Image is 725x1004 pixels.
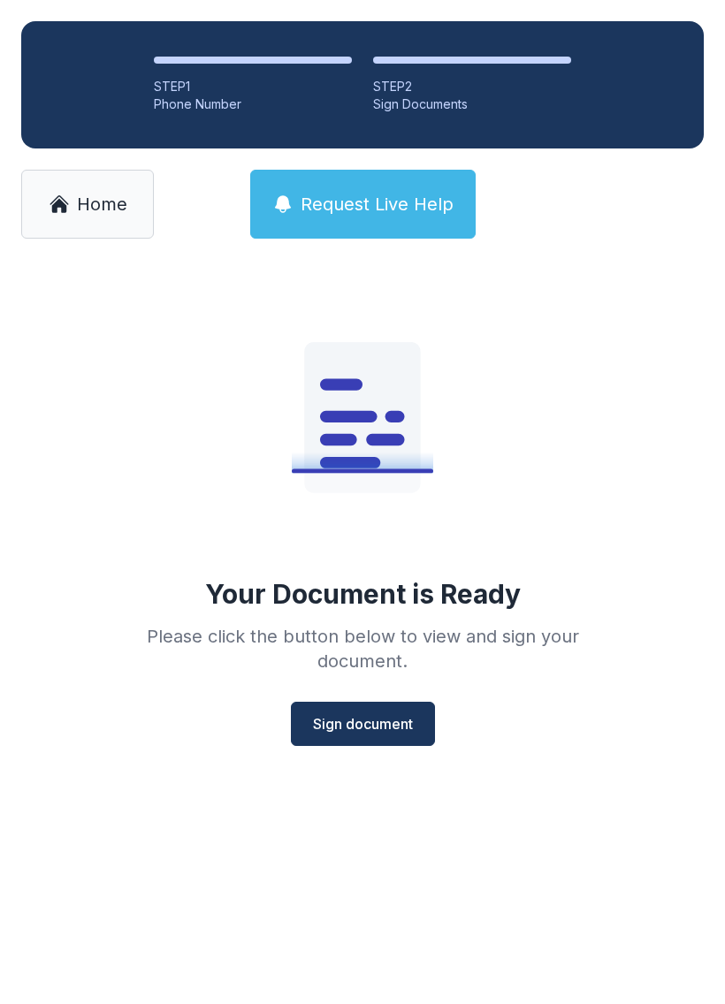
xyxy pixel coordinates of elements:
[373,95,571,113] div: Sign Documents
[313,713,413,734] span: Sign document
[205,578,521,610] div: Your Document is Ready
[108,624,617,673] div: Please click the button below to view and sign your document.
[301,192,454,217] span: Request Live Help
[154,78,352,95] div: STEP 1
[373,78,571,95] div: STEP 2
[154,95,352,113] div: Phone Number
[77,192,127,217] span: Home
